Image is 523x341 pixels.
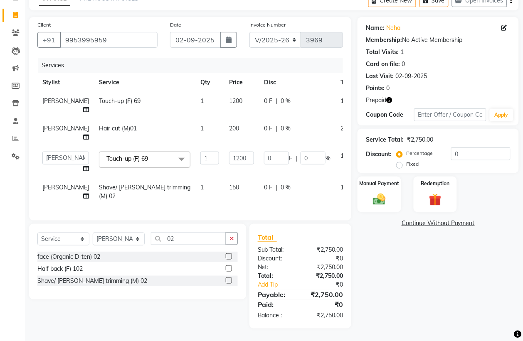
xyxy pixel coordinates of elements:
span: 0 F [264,124,272,133]
div: Membership: [366,36,402,44]
div: 0 [386,84,390,93]
label: Invoice Number [249,21,286,29]
label: Percentage [406,150,433,157]
span: 1200 [340,97,354,105]
div: ₹0 [301,300,350,310]
div: 0 [402,60,405,69]
span: 0 % [281,97,291,105]
th: Disc [259,73,336,92]
span: 1200 [340,152,354,159]
div: ₹2,750.00 [407,135,433,144]
span: | [276,183,277,192]
div: Sub Total: [252,245,301,254]
div: Services [38,58,349,73]
th: Stylist [37,73,94,92]
span: 0 % [281,183,291,192]
div: ₹2,750.00 [301,272,350,280]
div: Shave/ [PERSON_NAME] trimming (M) 02 [37,277,147,285]
img: _gift.svg [425,192,445,208]
input: Search or Scan [151,232,226,245]
span: Touch-up (F) 69 [106,155,148,162]
label: Manual Payment [360,180,400,187]
label: Date [170,21,181,29]
div: ₹0 [308,280,349,289]
th: Price [224,73,259,92]
div: Net: [252,263,301,272]
div: ₹2,750.00 [301,245,350,254]
span: 200 [229,125,239,132]
span: [PERSON_NAME] [42,184,89,191]
a: Neha [386,24,400,32]
span: [PERSON_NAME] [42,97,89,105]
div: ₹2,750.00 [301,289,350,299]
button: Apply [490,109,513,121]
span: 200 [340,125,350,132]
span: Prepaid [366,96,386,105]
div: ₹2,750.00 [301,263,350,272]
div: Card on file: [366,60,400,69]
div: Coupon Code [366,110,414,119]
div: Balance : [252,312,301,320]
a: Add Tip [252,280,308,289]
input: Enter Offer / Coupon Code [414,108,486,121]
div: Total: [252,272,301,280]
span: Touch-up (F) 69 [99,97,141,105]
span: 1 [200,97,204,105]
label: Fixed [406,160,419,168]
div: ₹2,750.00 [301,312,350,320]
span: | [276,124,277,133]
div: Total Visits: [366,48,399,56]
span: 1200 [229,97,242,105]
div: Last Visit: [366,72,394,81]
span: 1 [200,184,204,191]
span: Shave/ [PERSON_NAME] trimming (M) 02 [99,184,190,200]
div: Discount: [366,150,392,159]
div: face (Organic D-ten) 02 [37,253,100,261]
label: Client [37,21,51,29]
label: Redemption [421,180,449,187]
div: Payable: [252,289,301,299]
span: 1 [200,125,204,132]
a: Continue Without Payment [359,219,517,228]
span: 0 F [264,97,272,105]
div: Service Total: [366,135,404,144]
span: [PERSON_NAME] [42,125,89,132]
span: 150 [229,184,239,191]
span: 0 F [264,183,272,192]
span: | [296,154,297,163]
div: ₹0 [301,254,350,263]
span: 150 [340,184,350,191]
div: 02-09-2025 [395,72,427,81]
th: Service [94,73,195,92]
span: F [289,154,292,163]
input: Search by Name/Mobile/Email/Code [60,32,158,48]
button: +91 [37,32,61,48]
img: _cash.svg [369,192,389,206]
div: No Active Membership [366,36,511,44]
th: Qty [195,73,224,92]
div: 1 [400,48,404,56]
span: Hair cut (M)01 [99,125,137,132]
span: 0 % [281,124,291,133]
span: % [326,154,331,163]
th: Total [336,73,360,92]
div: Paid: [252,300,301,310]
div: Discount: [252,254,301,263]
span: | [276,97,277,105]
a: x [148,155,152,162]
div: Points: [366,84,385,93]
span: Total [258,233,277,242]
div: Name: [366,24,385,32]
div: Half back (F) 102 [37,265,83,273]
